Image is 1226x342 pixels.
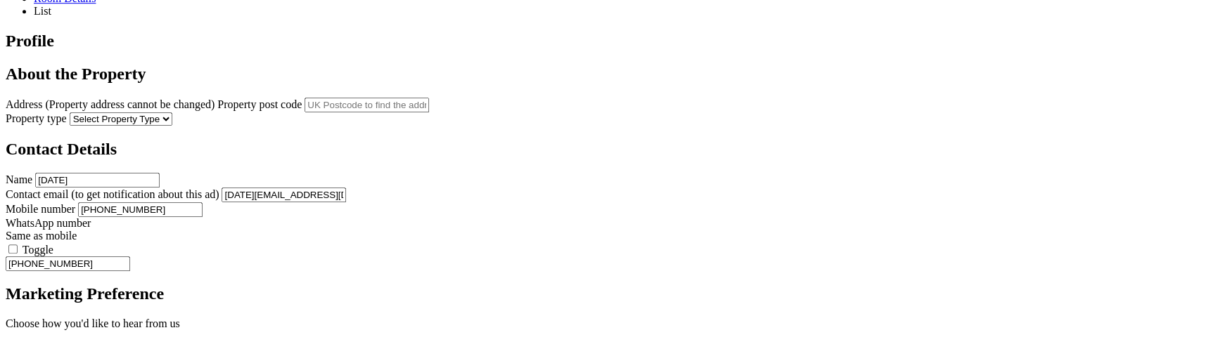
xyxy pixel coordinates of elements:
[6,32,1220,51] h1: Profile
[305,98,429,112] input: UK Postcode to find the address
[6,65,1220,84] h2: About the Property
[217,98,302,110] label: Property post code
[78,202,203,217] input: +4470000 0000
[6,203,75,215] label: Mobile number
[34,5,51,17] span: List
[6,98,42,110] label: Address
[222,188,346,202] input: your.name@roomforrent.rent
[6,112,67,124] label: Property type
[23,244,53,256] label: Toggle
[35,173,160,188] input: e.g. john_deo
[6,140,1220,159] h2: Contact Details
[71,188,219,200] span: (to get notification about this ad)
[6,230,77,242] label: Same as mobile
[45,98,215,110] span: (Property address cannot be changed)
[6,256,130,271] input: +4470000 0000
[6,173,32,185] label: Name
[6,317,1220,330] p: Choose how you'd like to hear from us
[6,188,68,200] label: Contact email
[6,217,91,229] label: WhatsApp number
[6,284,1220,303] h2: Marketing Preference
